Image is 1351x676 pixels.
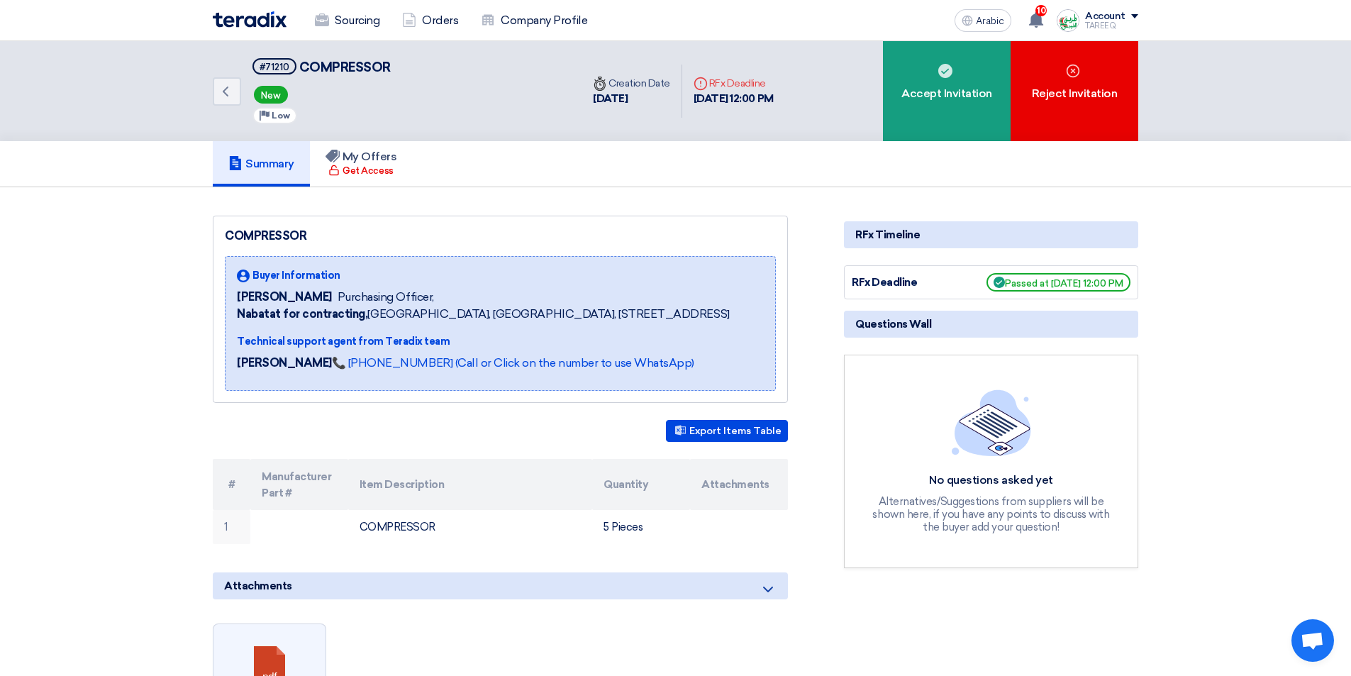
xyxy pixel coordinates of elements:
[1032,87,1118,100] font: Reject Invitation
[872,495,1109,533] font: Alternatives/Suggestions from suppliers will be shown here, if you have any points to discuss wit...
[262,470,331,499] font: Manufacturer Part #
[304,5,391,36] a: Sourcing
[343,165,393,176] font: Get Access
[901,87,992,100] font: Accept Invitation
[237,290,332,304] font: [PERSON_NAME]
[338,290,434,304] font: Purchasing Officer,
[261,90,281,101] font: New
[1005,278,1123,289] font: Passed at [DATE] 12:00 PM
[245,157,294,170] font: Summary
[252,270,340,282] font: Buyer Information
[272,111,290,121] font: Low
[593,92,628,105] font: [DATE]
[237,336,450,348] font: Technical support agent from Teradix team
[260,62,289,72] font: #71210
[299,60,391,75] font: COMPRESSOR
[604,521,643,533] font: 5 Pieces
[694,92,774,105] font: [DATE] 12:00 PM
[422,13,458,27] font: Orders
[608,77,670,89] font: Creation Date
[689,425,782,437] font: Export Items Table
[213,141,310,187] a: Summary
[855,228,920,241] font: RFx Timeline
[855,318,931,331] font: Questions Wall
[332,356,694,370] a: 📞 [PHONE_NUMBER] (Call or Click on the number to use WhatsApp)
[1291,619,1334,662] a: Open chat
[1085,10,1125,22] font: Account
[343,150,397,163] font: My Offers
[1085,21,1116,31] font: TAREEQ
[391,5,469,36] a: Orders
[501,13,587,27] font: Company Profile
[228,478,235,491] font: #
[929,473,1052,487] font: No questions asked yet
[225,229,306,243] font: COMPRESSOR
[666,420,788,442] button: Export Items Table
[604,478,648,491] font: Quantity
[955,9,1011,32] button: Arabic
[224,521,228,533] font: 1
[237,307,367,321] font: Nabatat for contracting,
[1037,6,1046,16] font: 10
[252,58,391,76] h5: COMPRESSOR
[952,389,1031,456] img: empty_state_list.svg
[709,77,766,89] font: RFx Deadline
[213,11,287,28] img: Teradix logo
[224,580,292,592] font: Attachments
[701,478,769,491] font: Attachments
[335,13,379,27] font: Sourcing
[360,521,435,533] font: COMPRESSOR
[237,356,332,370] font: [PERSON_NAME]
[310,141,413,187] a: My Offers Get Access
[360,478,444,491] font: Item Description
[367,307,729,321] font: [GEOGRAPHIC_DATA], [GEOGRAPHIC_DATA], [STREET_ADDRESS]
[852,276,917,289] font: RFx Deadline
[1057,9,1079,32] img: Screenshot___1727703618088.png
[976,15,1004,27] font: Arabic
